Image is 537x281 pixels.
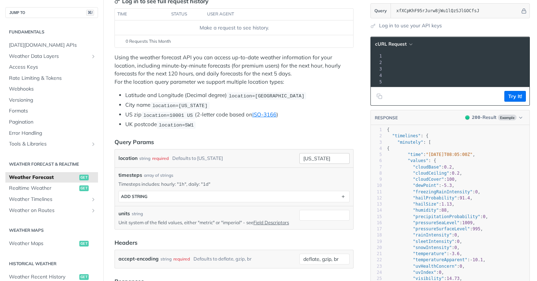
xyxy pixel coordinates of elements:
[387,177,457,182] span: : ,
[125,91,354,100] li: Latitude and Longitude (Decimal degree)
[408,152,423,157] span: "time"
[449,251,452,256] span: -
[371,183,382,189] div: 10
[371,207,382,213] div: 14
[413,239,454,244] span: "sleetIntensity"
[387,140,431,145] span: : [
[472,226,480,231] span: 995
[5,73,98,84] a: Rate Limiting & Tokens
[387,214,488,219] span: : ,
[387,183,454,188] span: : ,
[9,130,96,137] span: Error Handling
[118,210,130,217] label: units
[9,240,78,247] span: Weather Maps
[444,165,452,170] span: 0.2
[413,251,447,256] span: "temperature"
[143,112,193,118] span: location=10001 US
[447,276,459,281] span: 14.73
[118,181,350,187] p: Timesteps includes: hourly: "1h", daily: "1d"
[79,274,89,280] span: get
[152,103,207,108] span: location=[US_STATE]
[465,115,470,120] span: 200
[498,115,517,120] span: Example
[5,95,98,106] a: Versioning
[371,232,382,238] div: 18
[472,115,480,120] span: 200
[5,161,98,167] h2: Weather Forecast & realtime
[457,239,459,244] span: 0
[387,152,475,157] span: : ,
[118,171,142,179] span: timesteps
[79,185,89,191] span: get
[9,107,96,115] span: Formats
[387,195,473,201] span: : ,
[9,86,96,93] span: Webhooks
[86,10,94,16] span: ⌘/
[371,127,382,133] div: 1
[9,140,89,148] span: Tools & Libraries
[472,114,496,121] div: - Result
[79,175,89,180] span: get
[387,133,429,138] span: : {
[118,24,350,32] div: Make a request to see history.
[413,220,459,225] span: "pressureSeaLevel"
[5,183,98,194] a: Realtime Weatherget
[459,264,462,269] span: 0
[9,75,96,82] span: Rate Limiting & Tokens
[90,54,96,59] button: Show subpages for Weather Data Layers
[9,185,78,192] span: Realtime Weather
[9,53,89,60] span: Weather Data Layers
[5,7,98,18] button: JUMP TO⌘/
[371,53,383,59] div: 1
[371,189,382,195] div: 11
[413,276,444,281] span: "visibility"
[253,220,289,225] a: Field Descriptors
[393,4,520,18] input: apikey
[442,208,447,213] span: 88
[144,172,173,179] div: array of strings
[115,238,137,247] div: Headers
[483,214,485,219] span: 0
[504,91,526,102] button: Try It!
[387,146,389,151] span: {
[115,54,354,86] p: Using the weather forecast API you can access up-to-date weather information for your location, i...
[442,183,444,188] span: -
[371,4,391,18] button: Query
[90,208,96,213] button: Show subpages for Weather on Routes
[472,257,483,262] span: 10.1
[9,97,96,104] span: Versioning
[413,195,457,201] span: "hailProbability"
[439,270,442,275] span: 0
[397,140,423,145] span: "minutely"
[413,270,436,275] span: "uvIndex"
[371,201,382,207] div: 13
[139,153,150,163] div: string
[452,171,460,176] span: 0.2
[371,226,382,232] div: 17
[371,79,383,85] div: 5
[371,66,383,72] div: 3
[374,91,384,102] button: Copy to clipboard
[5,106,98,116] a: Formats
[5,227,98,234] h2: Weather Maps
[371,270,382,276] div: 24
[371,245,382,251] div: 20
[413,202,439,207] span: "hailSize"
[392,133,420,138] span: "timelines"
[5,128,98,139] a: Error Handling
[193,254,252,264] div: Defaults to deflate, gzip, br
[125,111,354,119] li: US zip (2-letter code based on )
[413,171,449,176] span: "cloudCeiling"
[387,165,454,170] span: : ,
[5,51,98,62] a: Weather Data LayersShow subpages for Weather Data Layers
[387,276,462,281] span: : ,
[413,177,444,182] span: "cloudCover"
[387,189,480,194] span: : ,
[5,62,98,73] a: Access Keys
[413,232,452,238] span: "rainIntensity"
[413,214,480,219] span: "precipitationProbability"
[462,220,473,225] span: 1009
[371,251,382,257] div: 21
[387,239,462,244] span: : ,
[119,191,349,202] button: ADD string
